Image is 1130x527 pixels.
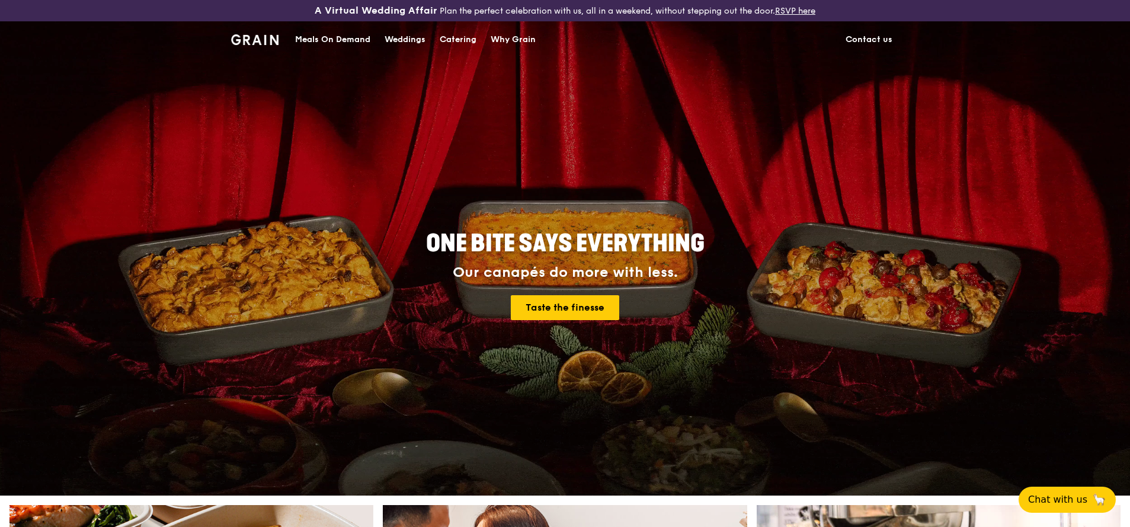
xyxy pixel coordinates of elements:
[352,264,779,281] div: Our canapés do more with less.
[231,21,279,56] a: GrainGrain
[440,22,476,58] div: Catering
[426,229,705,258] span: ONE BITE SAYS EVERYTHING
[385,22,425,58] div: Weddings
[295,22,370,58] div: Meals On Demand
[775,6,815,16] a: RSVP here
[433,22,484,58] a: Catering
[231,34,279,45] img: Grain
[1019,487,1116,513] button: Chat with us🦙
[1092,493,1106,507] span: 🦙
[838,22,899,58] a: Contact us
[377,22,433,58] a: Weddings
[511,295,619,320] a: Taste the finesse
[315,5,437,17] h3: A Virtual Wedding Affair
[484,22,543,58] a: Why Grain
[1028,493,1087,507] span: Chat with us
[491,22,536,58] div: Why Grain
[224,5,907,17] div: Plan the perfect celebration with us, all in a weekend, without stepping out the door.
